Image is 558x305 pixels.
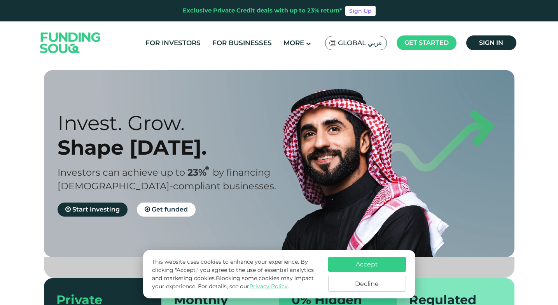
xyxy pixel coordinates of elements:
[152,275,314,290] span: Blocking some cookies may impact your experience.
[328,276,406,292] button: Decline
[58,135,293,160] div: Shape [DATE].
[143,37,203,49] a: For Investors
[152,258,320,291] p: This website uses cookies to enhance your experience. By clicking "Accept," you agree to the use ...
[152,206,188,213] span: Get funded
[137,203,196,217] a: Get funded
[187,167,213,178] span: 23%
[249,283,288,290] a: Privacy Policy
[466,35,516,50] a: Sign in
[283,39,304,47] span: More
[183,6,342,15] div: Exclusive Private Credit deals with up to 23% return*
[328,257,406,272] button: Accept
[205,166,209,171] i: 23% IRR (expected) ~ 15% Net yield (expected)
[72,206,120,213] span: Start investing
[198,283,289,290] span: For details, see our .
[58,167,185,178] span: Investors can achieve up to
[345,6,376,16] a: Sign Up
[479,39,503,46] span: Sign in
[338,39,383,48] span: Global عربي
[210,37,274,49] a: For Businesses
[32,23,108,63] img: Logo
[404,39,449,46] span: Get started
[58,203,128,217] a: Start investing
[329,40,336,46] img: SA Flag
[58,111,293,135] div: Invest. Grow.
